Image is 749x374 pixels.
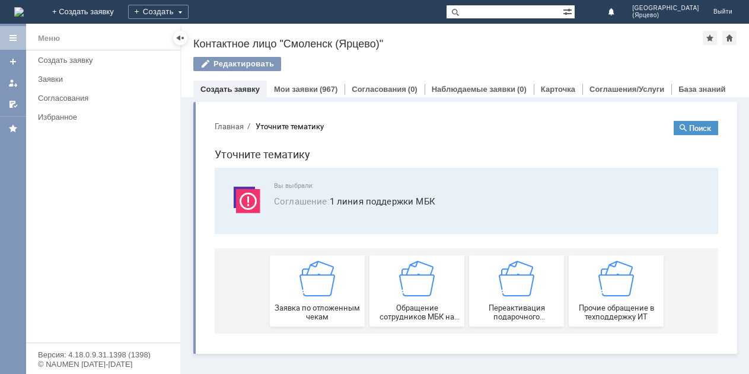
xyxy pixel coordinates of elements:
[294,149,329,185] img: getfafe0041f1c547558d014b707d1d9f05
[393,149,429,185] img: getfafe0041f1c547558d014b707d1d9f05
[69,84,125,95] span: Соглашение :
[517,85,527,94] div: (0)
[703,31,717,45] div: Добавить в избранное
[678,85,725,94] a: База знаний
[50,11,119,20] div: Уточните тематику
[173,31,187,45] div: Скрыть меню
[4,73,23,92] a: Мои заявки
[94,149,130,185] img: getfafe0041f1c547558d014b707d1d9f05
[38,56,173,65] div: Создать заявку
[33,89,178,107] a: Согласования
[274,85,318,94] a: Мои заявки
[722,31,737,45] div: Сделать домашней страницей
[69,71,499,78] span: Вы выбрали:
[164,144,259,215] button: Обращение сотрудников МБК на недоступность тех. поддержки
[589,85,664,94] a: Соглашения/Услуги
[4,95,23,114] a: Мои согласования
[4,52,23,71] a: Создать заявку
[541,85,575,94] a: Карточка
[9,34,513,52] h1: Уточните тематику
[38,113,160,122] div: Избранное
[468,9,513,24] button: Поиск
[38,94,173,103] div: Согласования
[194,149,230,185] img: getfafe0041f1c547558d014b707d1d9f05
[364,144,458,215] a: Прочие обращение в техподдержку ИТ
[168,192,256,210] span: Обращение сотрудников МБК на недоступность тех. поддержки
[367,192,455,210] span: Прочие обращение в техподдержку ИТ
[264,144,359,215] a: Переактивация подарочного сертификата
[193,38,703,50] div: Контактное лицо "Смоленск (Ярцево)"
[632,5,699,12] span: [GEOGRAPHIC_DATA]
[38,31,60,46] div: Меню
[128,5,189,19] div: Создать
[267,192,355,210] span: Переактивация подарочного сертификата
[408,85,417,94] div: (0)
[38,360,168,368] div: © NAUMEN [DATE]-[DATE]
[38,351,168,359] div: Версия: 4.18.0.9.31.1398 (1398)
[432,85,515,94] a: Наблюдаемые заявки
[563,5,575,17] span: Расширенный поиск
[24,71,59,106] img: svg%3E
[9,9,39,20] button: Главная
[14,7,24,17] a: Перейти на домашнюю страницу
[33,51,178,69] a: Создать заявку
[38,75,173,84] div: Заявки
[632,12,699,19] span: (Ярцево)
[320,85,337,94] div: (967)
[200,85,260,94] a: Создать заявку
[69,83,499,97] span: 1 линия поддержки МБК
[352,85,406,94] a: Согласования
[65,144,160,215] button: Заявка по отложенным чекам
[33,70,178,88] a: Заявки
[14,7,24,17] img: logo
[68,192,156,210] span: Заявка по отложенным чекам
